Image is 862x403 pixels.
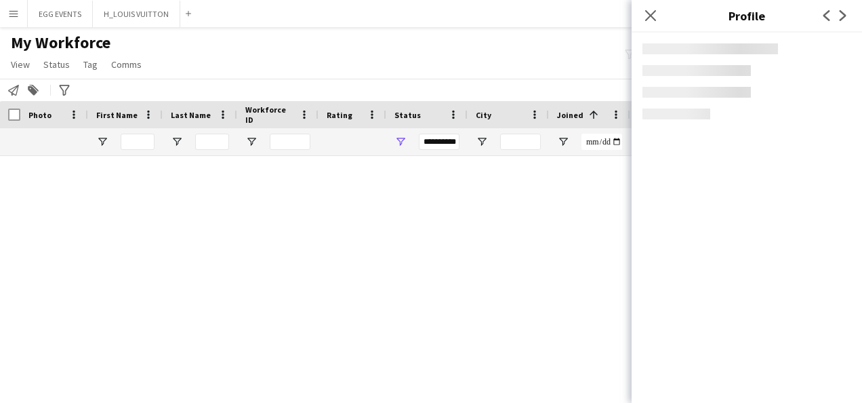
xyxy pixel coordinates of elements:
[96,136,108,148] button: Open Filter Menu
[394,136,407,148] button: Open Filter Menu
[38,56,75,73] a: Status
[632,7,862,24] h3: Profile
[28,1,93,27] button: EGG EVENTS
[557,110,583,120] span: Joined
[476,136,488,148] button: Open Filter Menu
[43,58,70,71] span: Status
[245,136,258,148] button: Open Filter Menu
[83,58,98,71] span: Tag
[106,56,147,73] a: Comms
[581,134,622,150] input: Joined Filter Input
[28,110,52,120] span: Photo
[5,56,35,73] a: View
[270,134,310,150] input: Workforce ID Filter Input
[78,56,103,73] a: Tag
[93,1,180,27] button: H_LOUIS VUITTON
[56,82,73,98] app-action-btn: Advanced filters
[476,110,491,120] span: City
[171,136,183,148] button: Open Filter Menu
[195,134,229,150] input: Last Name Filter Input
[500,134,541,150] input: City Filter Input
[96,110,138,120] span: First Name
[11,58,30,71] span: View
[327,110,352,120] span: Rating
[245,104,294,125] span: Workforce ID
[394,110,421,120] span: Status
[5,82,22,98] app-action-btn: Notify workforce
[25,82,41,98] app-action-btn: Add to tag
[111,58,142,71] span: Comms
[11,33,110,53] span: My Workforce
[557,136,569,148] button: Open Filter Menu
[121,134,155,150] input: First Name Filter Input
[171,110,211,120] span: Last Name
